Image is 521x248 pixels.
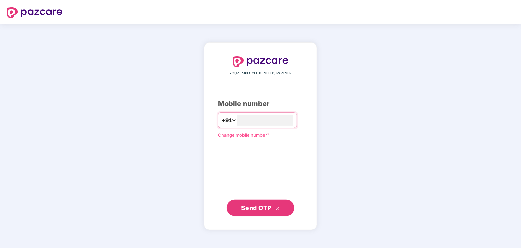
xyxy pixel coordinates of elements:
[222,116,232,125] span: +91
[232,118,236,122] span: down
[230,71,292,76] span: YOUR EMPLOYEE BENEFITS PARTNER
[233,56,288,67] img: logo
[7,7,62,18] img: logo
[218,132,269,138] a: Change mobile number?
[241,204,271,211] span: Send OTP
[218,99,303,109] div: Mobile number
[276,206,280,211] span: double-right
[227,200,294,216] button: Send OTPdouble-right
